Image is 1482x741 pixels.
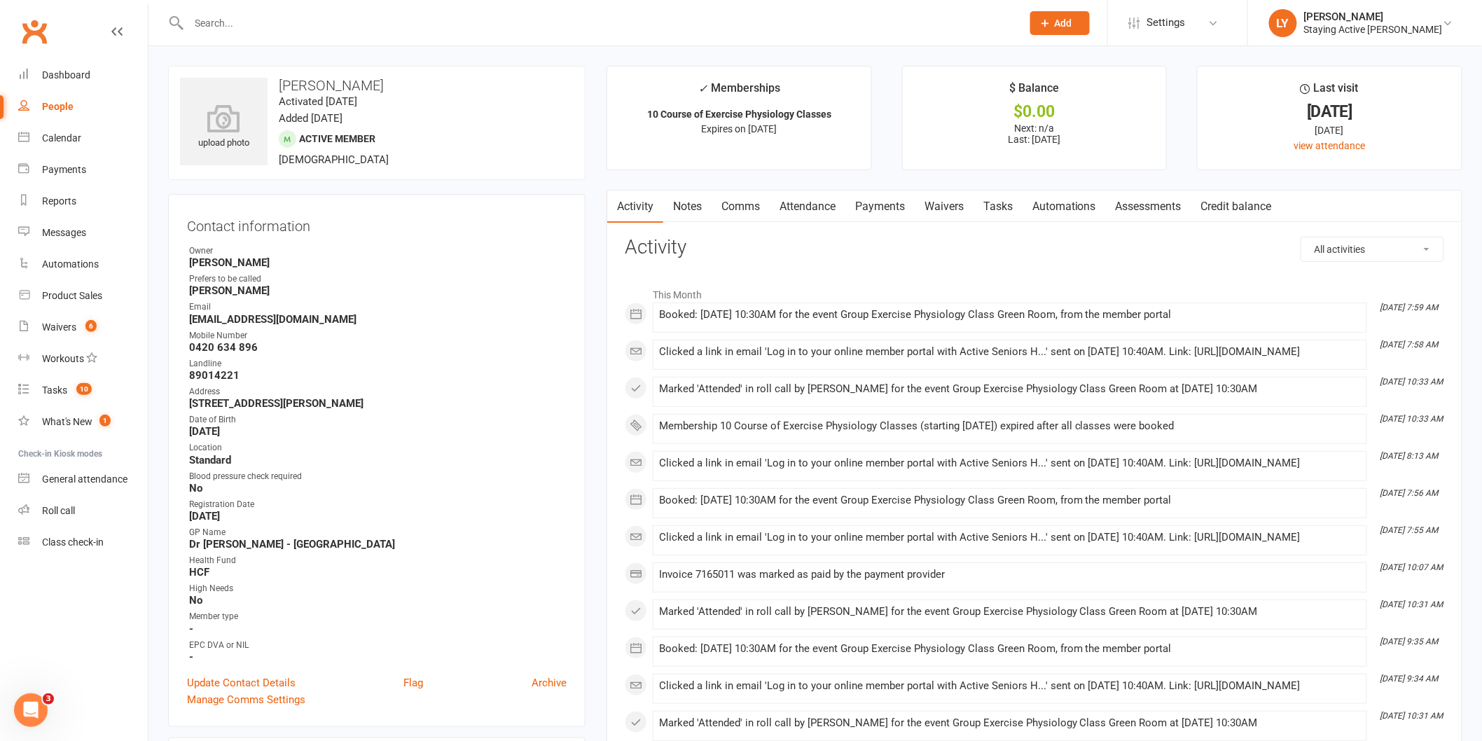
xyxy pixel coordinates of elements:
div: Messages [42,227,86,238]
div: Marked 'Attended' in roll call by [PERSON_NAME] for the event Group Exercise Physiology Class Gre... [659,606,1361,618]
a: Reports [18,186,148,217]
a: Comms [712,191,770,223]
input: Search... [185,13,1012,33]
div: [DATE] [1210,104,1449,119]
a: Dashboard [18,60,148,91]
p: Next: n/a Last: [DATE] [915,123,1154,145]
div: Mobile Number [189,329,567,342]
div: Waivers [42,321,76,333]
i: [DATE] 10:07 AM [1380,562,1443,572]
div: Payments [42,164,86,175]
div: Clicked a link in email 'Log in to your online member portal with Active Seniors H...' sent on [D... [659,346,1361,358]
div: Dashboard [42,69,90,81]
div: What's New [42,416,92,427]
div: Reports [42,195,76,207]
div: $ Balance [1009,79,1059,104]
div: Tasks [42,385,67,396]
i: [DATE] 8:13 AM [1380,451,1439,461]
a: Activity [607,191,663,223]
span: Settings [1147,7,1186,39]
span: 6 [85,320,97,332]
button: Add [1030,11,1090,35]
div: Clicked a link in email 'Log in to your online member portal with Active Seniors H...' sent on [D... [659,680,1361,692]
div: EPC DVA or NIL [189,639,567,652]
div: Booked: [DATE] 10:30AM for the event Group Exercise Physiology Class Green Room, from the member ... [659,309,1361,321]
div: Invoice 7165011 was marked as paid by the payment provider [659,569,1361,581]
iframe: Intercom live chat [14,693,48,727]
i: [DATE] 9:35 AM [1380,637,1439,646]
div: Date of Birth [189,413,567,427]
a: view attendance [1294,140,1366,151]
a: Tasks 10 [18,375,148,406]
strong: [DATE] [189,510,567,522]
span: 10 [76,383,92,395]
strong: 0420 634 896 [189,341,567,354]
a: Waivers [915,191,974,223]
a: People [18,91,148,123]
h3: [PERSON_NAME] [180,78,574,93]
a: What's New1 [18,406,148,438]
i: [DATE] 10:33 AM [1380,377,1443,387]
i: [DATE] 7:58 AM [1380,340,1439,349]
a: Payments [845,191,915,223]
strong: HCF [189,566,567,579]
div: Marked 'Attended' in roll call by [PERSON_NAME] for the event Group Exercise Physiology Class Gre... [659,383,1361,395]
div: Prefers to be called [189,272,567,286]
a: Clubworx [17,14,52,49]
a: Manage Comms Settings [187,691,305,708]
div: Last visit [1301,79,1359,104]
a: Workouts [18,343,148,375]
div: $0.00 [915,104,1154,119]
div: GP Name [189,526,567,539]
h3: Contact information [187,213,567,234]
a: Calendar [18,123,148,154]
strong: Dr [PERSON_NAME] - [GEOGRAPHIC_DATA] [189,538,567,550]
a: Update Contact Details [187,674,296,691]
i: [DATE] 7:55 AM [1380,525,1439,535]
i: [DATE] 10:31 AM [1380,711,1443,721]
div: People [42,101,74,112]
a: Archive [532,674,567,691]
div: Address [189,385,567,399]
div: upload photo [180,104,268,151]
div: High Needs [189,582,567,595]
li: This Month [625,280,1444,303]
a: Waivers 6 [18,312,148,343]
div: Location [189,441,567,455]
h3: Activity [625,237,1444,258]
a: Automations [18,249,148,280]
div: General attendance [42,473,127,485]
span: 1 [99,415,111,427]
strong: 89014221 [189,369,567,382]
span: Expires on [DATE] [701,123,777,134]
div: Roll call [42,505,75,516]
div: Calendar [42,132,81,144]
strong: Standard [189,454,567,466]
a: General attendance kiosk mode [18,464,148,495]
span: 3 [43,693,54,705]
strong: No [189,482,567,494]
div: Landline [189,357,567,370]
a: Payments [18,154,148,186]
a: Class kiosk mode [18,527,148,558]
div: Registration Date [189,498,567,511]
div: Booked: [DATE] 10:30AM for the event Group Exercise Physiology Class Green Room, from the member ... [659,494,1361,506]
span: Add [1055,18,1072,29]
a: Product Sales [18,280,148,312]
strong: - [189,623,567,635]
strong: No [189,594,567,607]
a: Tasks [974,191,1023,223]
div: [PERSON_NAME] [1304,11,1443,23]
strong: [PERSON_NAME] [189,284,567,297]
div: Product Sales [42,290,102,301]
i: [DATE] 9:34 AM [1380,674,1439,684]
div: Booked: [DATE] 10:30AM for the event Group Exercise Physiology Class Green Room, from the member ... [659,643,1361,655]
span: Active member [299,133,375,144]
a: Assessments [1106,191,1191,223]
i: [DATE] 10:33 AM [1380,414,1443,424]
strong: [EMAIL_ADDRESS][DOMAIN_NAME] [189,313,567,326]
a: Credit balance [1191,191,1282,223]
i: ✓ [698,82,707,95]
strong: [PERSON_NAME] [189,256,567,269]
strong: - [189,651,567,663]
